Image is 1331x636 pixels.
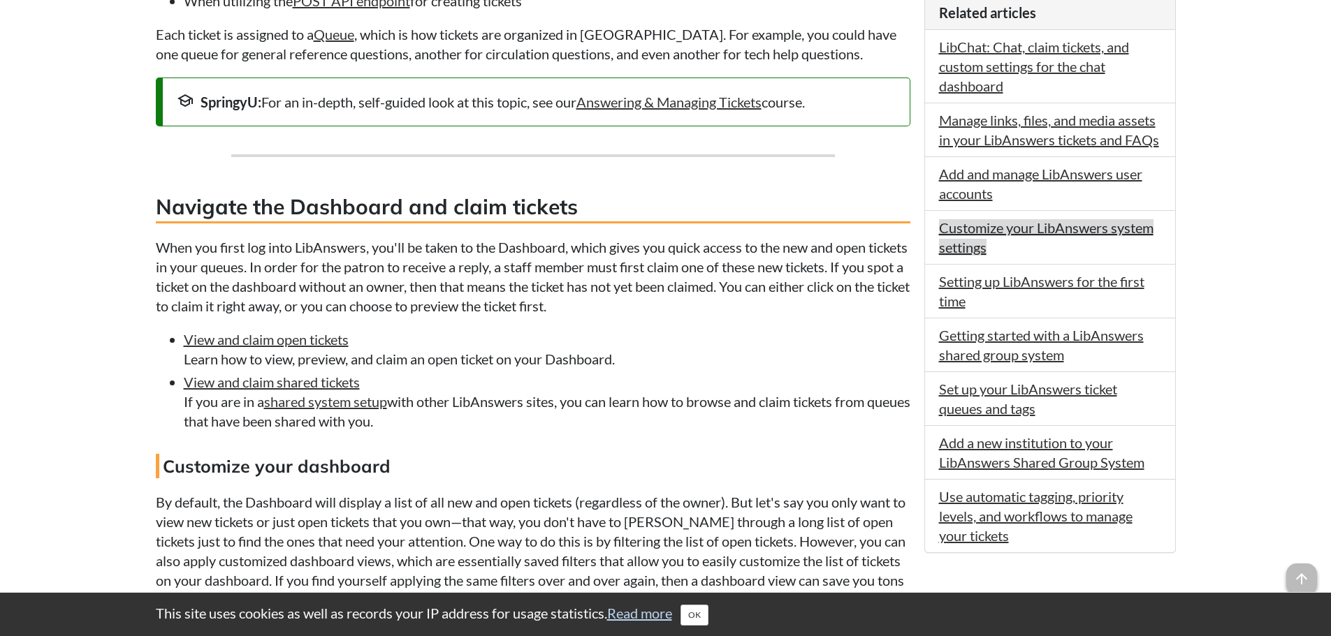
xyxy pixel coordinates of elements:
a: Use automatic tagging, priority levels, and workflows to manage your tickets [939,488,1133,544]
a: Getting started with a LibAnswers shared group system [939,327,1144,363]
span: school [177,92,194,109]
a: Answering & Managing Tickets [576,94,762,110]
p: ​By default, the Dashboard will display a list of all new and open tickets (regardless of the own... [156,492,910,609]
span: Related articles [939,4,1036,21]
a: Setting up LibAnswers for the first time [939,273,1144,309]
h4: Customize your dashboard [156,454,910,478]
strong: SpringyU: [201,94,261,110]
a: Add and manage LibAnswers user accounts [939,165,1142,202]
span: arrow_upward [1286,563,1317,594]
a: arrow_upward [1286,565,1317,582]
a: shared system setup [264,393,387,410]
li: Learn how to view, preview, and claim an open ticket on your Dashboard. [184,330,910,369]
button: Close [681,605,708,626]
p: Each ticket is assigned to a , which is how tickets are organized in [GEOGRAPHIC_DATA]. For examp... [156,24,910,64]
li: If you are in a with other LibAnswers sites, you can learn how to browse and claim tickets from q... [184,372,910,431]
a: View and claim shared tickets [184,374,360,390]
a: LibChat: Chat, claim tickets, and custom settings for the chat dashboard [939,38,1129,94]
a: Customize your LibAnswers system settings [939,219,1154,256]
a: Read more [607,605,672,621]
h3: Navigate the Dashboard and claim tickets [156,192,910,223]
a: Set up your LibAnswers ticket queues and tags [939,380,1117,417]
a: Manage links, files, and media assets in your LibAnswers tickets and FAQs [939,112,1159,148]
div: This site uses cookies as well as records your IP address for usage statistics. [142,603,1190,626]
p: When you first log into LibAnswers, you'll be taken to the Dashboard, which gives you quick acces... [156,237,910,316]
a: View and claim open tickets [184,331,349,348]
a: Add a new institution to your LibAnswers Shared Group System [939,434,1144,471]
a: Queue [314,26,354,43]
div: For an in-depth, self-guided look at this topic, see our course. [177,92,896,112]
